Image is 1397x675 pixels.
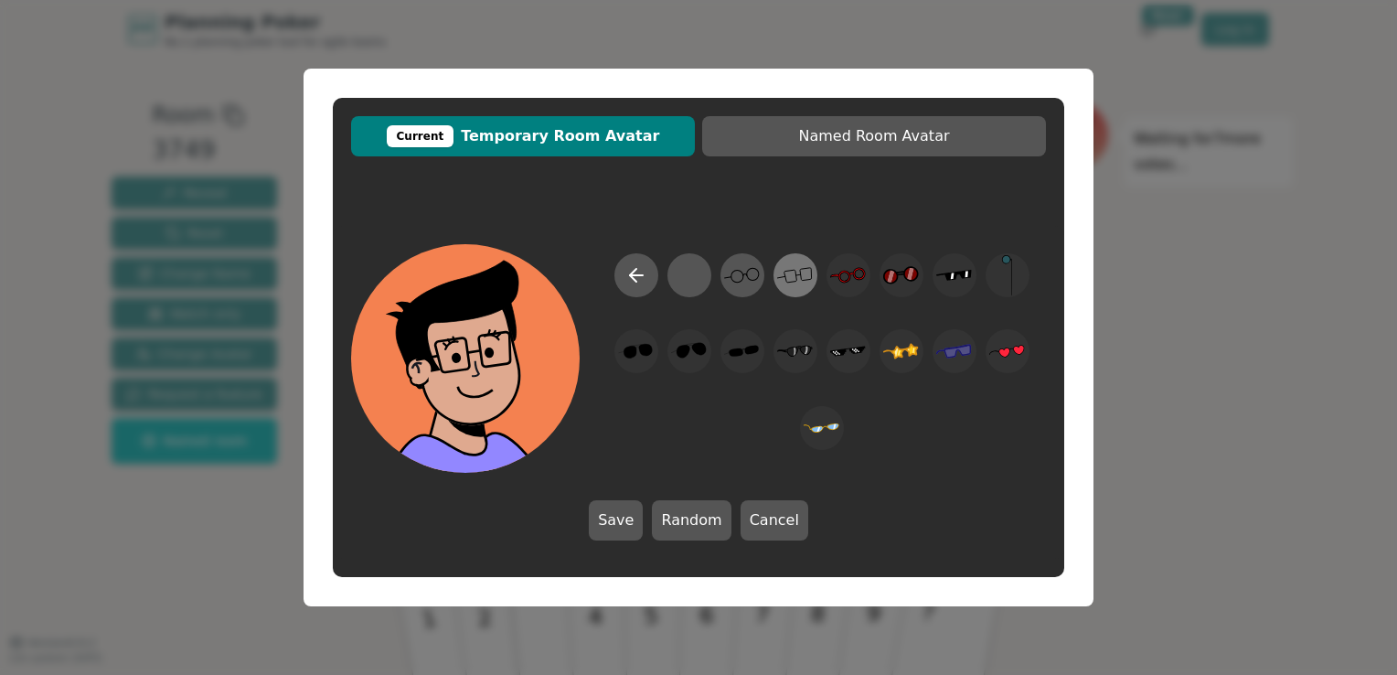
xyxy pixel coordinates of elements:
[652,500,730,541] button: Random
[589,500,643,541] button: Save
[741,500,808,541] button: Cancel
[360,125,686,147] span: Temporary Room Avatar
[702,116,1046,156] button: Named Room Avatar
[351,116,695,156] button: CurrentTemporary Room Avatar
[711,125,1037,147] span: Named Room Avatar
[387,125,454,147] div: Current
